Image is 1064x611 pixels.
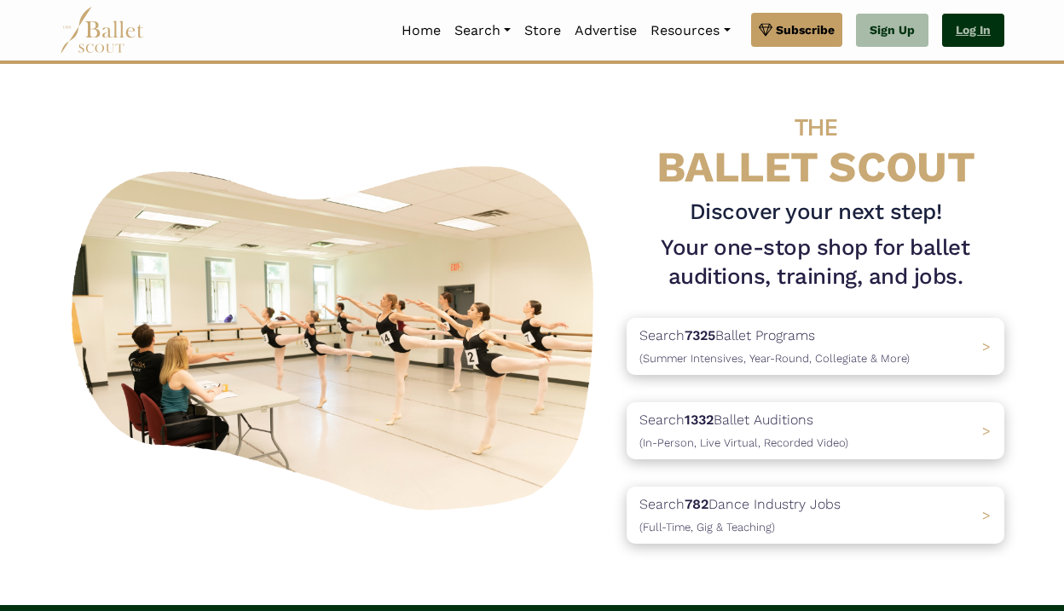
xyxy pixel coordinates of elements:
span: > [982,423,991,439]
img: A group of ballerinas talking to each other in a ballet studio [60,150,613,519]
h1: Your one-stop shop for ballet auditions, training, and jobs. [627,233,1004,291]
a: Search1332Ballet Auditions(In-Person, Live Virtual, Recorded Video) > [627,402,1004,459]
a: Log In [942,14,1004,48]
span: (Full-Time, Gig & Teaching) [639,521,775,533]
span: (In-Person, Live Virtual, Recorded Video) [639,436,848,449]
a: Advertise [568,13,644,49]
a: Sign Up [856,14,928,48]
a: Subscribe [751,13,842,47]
a: Home [395,13,448,49]
span: > [982,507,991,523]
span: > [982,338,991,354]
p: Search Ballet Programs [639,325,910,368]
b: 782 [685,496,708,512]
a: Search782Dance Industry Jobs(Full-Time, Gig & Teaching) > [627,487,1004,544]
b: 1332 [685,412,714,428]
img: gem.svg [759,20,772,39]
span: THE [795,113,837,141]
b: 7325 [685,327,715,343]
a: Search [448,13,518,49]
p: Search Dance Industry Jobs [639,493,841,537]
a: Search7325Ballet Programs(Summer Intensives, Year-Round, Collegiate & More)> [627,318,1004,375]
p: Search Ballet Auditions [639,409,848,452]
a: Store [518,13,568,49]
a: Resources [644,13,737,49]
span: (Summer Intensives, Year-Round, Collegiate & More) [639,352,910,365]
h4: BALLET SCOUT [627,98,1004,191]
h3: Discover your next step! [627,198,1004,227]
span: Subscribe [776,20,835,39]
